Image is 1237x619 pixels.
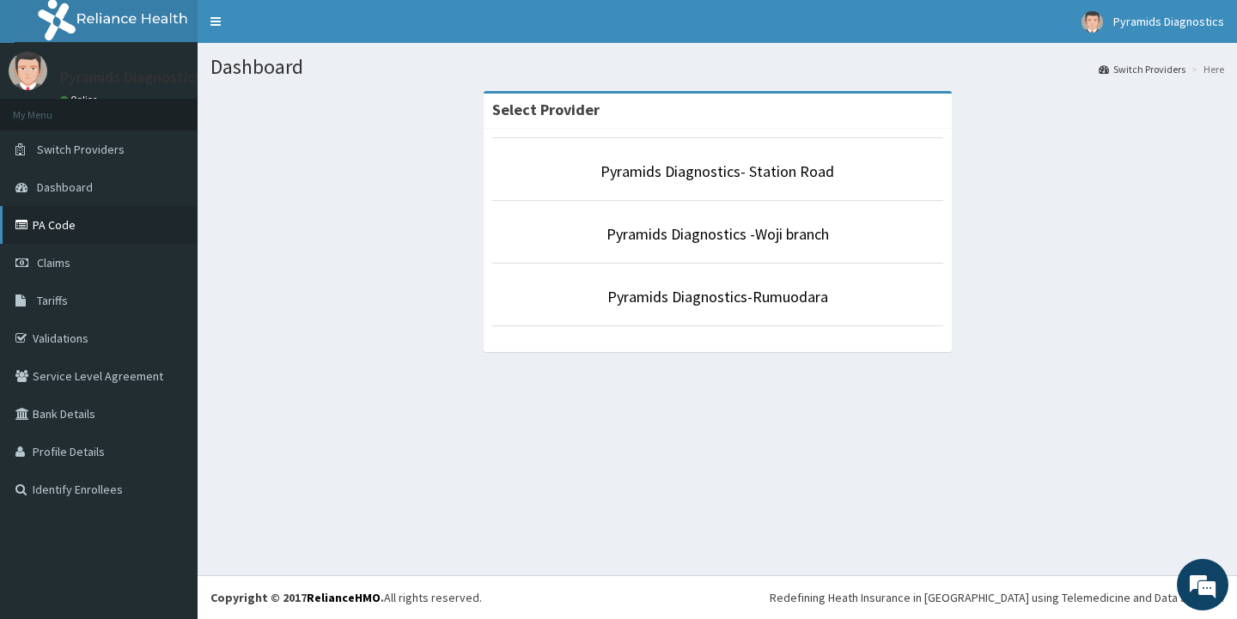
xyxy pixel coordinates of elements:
a: Online [60,94,101,106]
span: Tariffs [37,293,68,308]
footer: All rights reserved. [198,575,1237,619]
p: Pyramids Diagnostics [60,70,202,85]
li: Here [1187,62,1224,76]
span: We're online! [100,195,237,368]
a: Pyramids Diagnostics -Woji branch [606,224,829,244]
strong: Select Provider [492,100,600,119]
img: User Image [9,52,47,90]
textarea: Type your message and hit 'Enter' [9,426,327,486]
div: Redefining Heath Insurance in [GEOGRAPHIC_DATA] using Telemedicine and Data Science! [770,589,1224,606]
img: User Image [1082,11,1103,33]
a: Switch Providers [1099,62,1185,76]
span: Claims [37,255,70,270]
a: Pyramids Diagnostics- Station Road [600,161,834,181]
span: Pyramids Diagnostics [1113,14,1224,29]
h1: Dashboard [210,56,1224,78]
div: Chat with us now [89,96,289,118]
strong: Copyright © 2017 . [210,590,384,605]
div: Minimize live chat window [282,9,323,50]
a: RelianceHMO [307,590,381,605]
span: Dashboard [37,179,93,195]
a: Pyramids Diagnostics-Rumuodara [607,287,828,306]
img: d_794563401_company_1708531726252_794563401 [32,86,70,129]
span: Switch Providers [37,142,125,157]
